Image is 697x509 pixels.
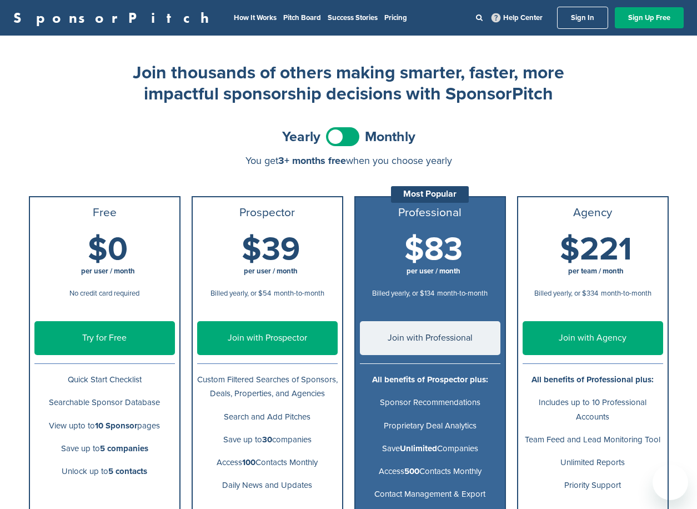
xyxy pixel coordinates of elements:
span: $83 [404,230,463,269]
b: 30 [262,435,272,445]
span: per user / month [244,267,298,276]
span: No credit card required [69,289,139,298]
b: 5 companies [100,443,148,453]
span: Yearly [282,130,320,144]
a: Sign In [557,7,608,29]
p: Access Contacts Monthly [197,456,338,470]
p: Save Companies [360,442,500,456]
p: Daily News and Updates [197,478,338,492]
b: All benefits of Professional plus: [531,375,654,385]
p: Access Contacts Monthly [360,465,500,478]
p: Unlimited Reports [523,456,663,470]
h3: Free [34,206,175,219]
iframe: Mesajlaşma penceresini başlatma düğmesi [653,465,688,500]
a: Try for Free [34,321,175,355]
span: $221 [560,230,632,269]
p: Sponsor Recommendations [360,396,500,410]
p: Proprietary Deal Analytics [360,419,500,433]
b: All benefits of Prospector plus: [372,375,488,385]
a: Success Stories [328,13,378,22]
a: Pitch Board [283,13,321,22]
a: Join with Prospector [197,321,338,355]
span: per user / month [81,267,135,276]
span: $0 [88,230,128,269]
span: Billed yearly, or $134 [372,289,434,298]
span: 3+ months free [278,154,346,167]
p: View upto to pages [34,419,175,433]
h3: Prospector [197,206,338,219]
a: Help Center [489,11,545,24]
span: month-to-month [437,289,488,298]
a: SponsorPitch [13,11,216,25]
div: Most Popular [391,186,469,203]
b: 100 [242,457,255,467]
p: Search and Add Pitches [197,410,338,424]
p: Unlock up to [34,465,175,478]
span: $39 [242,230,300,269]
p: Includes up to 10 Professional Accounts [523,396,663,423]
p: Priority Support [523,478,663,492]
a: Join with Agency [523,321,663,355]
b: 10 Sponsor [95,421,137,431]
b: Unlimited [400,443,437,453]
div: You get when you choose yearly [29,155,669,166]
span: per user / month [407,267,460,276]
h3: Agency [523,206,663,219]
span: per team / month [568,267,624,276]
b: 5 contacts [108,466,147,476]
span: month-to-month [601,289,651,298]
span: Billed yearly, or $54 [210,289,271,298]
a: How It Works [234,13,277,22]
p: Save up to [34,442,175,456]
a: Join with Professional [360,321,500,355]
span: month-to-month [274,289,324,298]
span: Billed yearly, or $334 [534,289,598,298]
p: Save up to companies [197,433,338,447]
p: Contact Management & Export [360,487,500,501]
p: Team Feed and Lead Monitoring Tool [523,433,663,447]
p: Custom Filtered Searches of Sponsors, Deals, Properties, and Agencies [197,373,338,401]
a: Sign Up Free [615,7,684,28]
b: 500 [404,466,419,476]
span: Monthly [365,130,415,144]
a: Pricing [384,13,407,22]
p: Quick Start Checklist [34,373,175,387]
p: Searchable Sponsor Database [34,396,175,410]
h2: Join thousands of others making smarter, faster, more impactful sponsorship decisions with Sponso... [127,62,571,105]
h3: Professional [360,206,500,219]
